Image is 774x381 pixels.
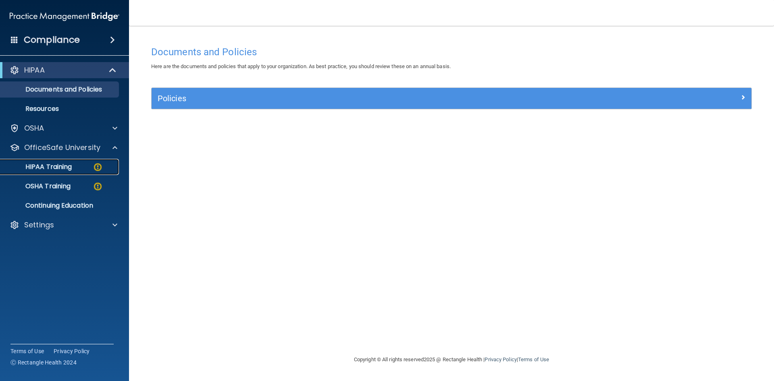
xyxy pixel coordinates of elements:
a: OfficeSafe University [10,143,117,152]
a: OSHA [10,123,117,133]
p: OSHA [24,123,44,133]
img: warning-circle.0cc9ac19.png [93,162,103,172]
a: Privacy Policy [485,356,516,362]
a: Terms of Use [518,356,549,362]
p: OSHA Training [5,182,71,190]
p: HIPAA [24,65,45,75]
img: PMB logo [10,8,119,25]
a: Privacy Policy [54,347,90,355]
a: Settings [10,220,117,230]
span: Here are the documents and policies that apply to your organization. As best practice, you should... [151,63,451,69]
span: Ⓒ Rectangle Health 2024 [10,358,77,366]
a: Terms of Use [10,347,44,355]
h5: Policies [158,94,595,103]
h4: Documents and Policies [151,47,752,57]
a: Policies [158,92,745,105]
p: OfficeSafe University [24,143,100,152]
p: HIPAA Training [5,163,72,171]
p: Documents and Policies [5,85,115,94]
p: Resources [5,105,115,113]
p: Continuing Education [5,202,115,210]
img: warning-circle.0cc9ac19.png [93,181,103,192]
h4: Compliance [24,34,80,46]
a: HIPAA [10,65,117,75]
p: Settings [24,220,54,230]
div: Copyright © All rights reserved 2025 @ Rectangle Health | | [304,347,599,373]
